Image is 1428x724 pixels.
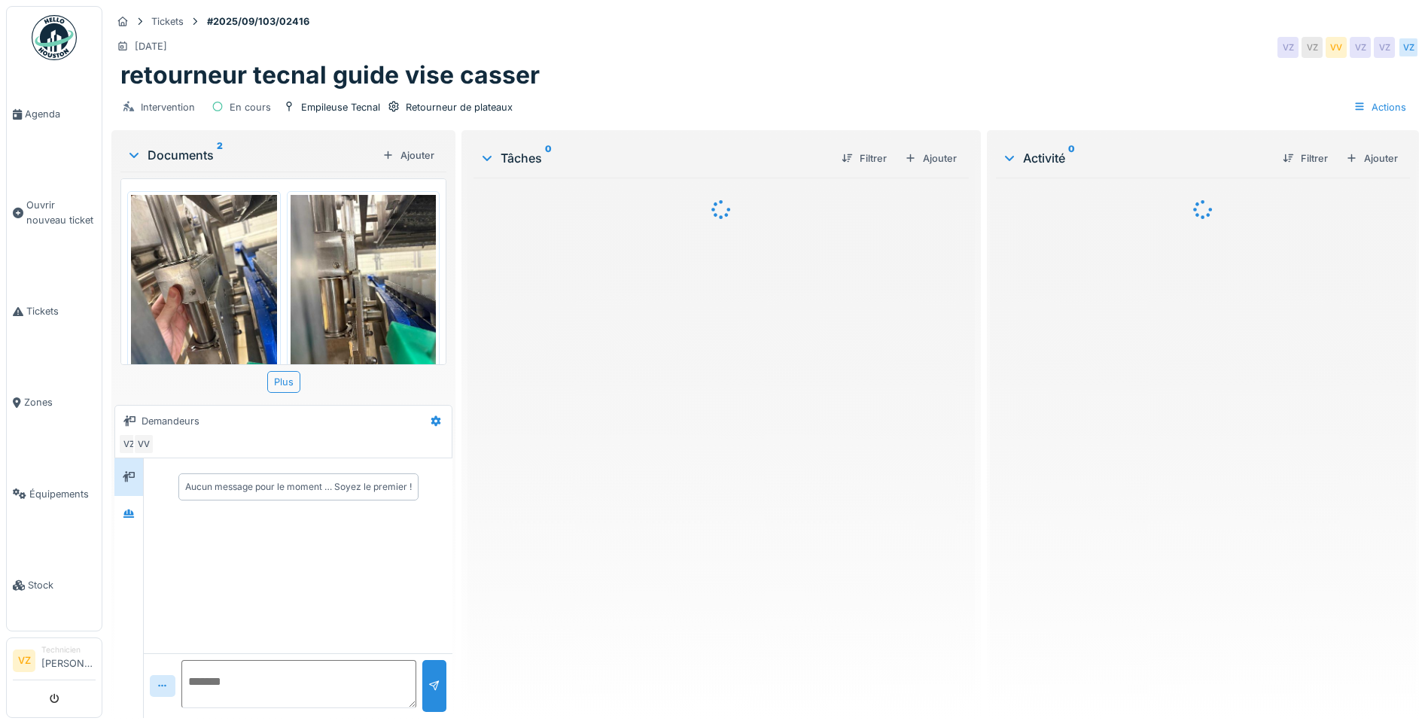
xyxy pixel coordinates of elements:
[230,100,271,114] div: En cours
[545,149,552,167] sup: 0
[24,395,96,409] span: Zones
[185,480,412,494] div: Aucun message pour le moment … Soyez le premier !
[291,195,437,389] img: 2eb9hj3upevw6cv9ud3x87osbum3
[1302,37,1323,58] div: VZ
[118,433,139,455] div: VZ
[28,578,96,592] span: Stock
[41,644,96,677] li: [PERSON_NAME]
[26,198,96,227] span: Ouvrir nouveau ticket
[1068,149,1075,167] sup: 0
[26,304,96,318] span: Tickets
[7,68,102,160] a: Agenda
[899,148,963,169] div: Ajouter
[1277,148,1334,169] div: Filtrer
[13,644,96,680] a: VZ Technicien[PERSON_NAME]
[7,160,102,266] a: Ouvrir nouveau ticket
[1326,37,1347,58] div: VV
[217,146,223,164] sup: 2
[376,145,440,166] div: Ajouter
[1347,96,1413,118] div: Actions
[32,15,77,60] img: Badge_color-CXgf-gQk.svg
[1374,37,1395,58] div: VZ
[836,148,893,169] div: Filtrer
[7,449,102,540] a: Équipements
[29,487,96,501] span: Équipements
[1350,37,1371,58] div: VZ
[1340,148,1404,169] div: Ajouter
[406,100,513,114] div: Retourneur de plateaux
[41,644,96,656] div: Technicien
[1002,149,1271,167] div: Activité
[7,266,102,357] a: Tickets
[301,100,380,114] div: Empileuse Tecnal
[126,146,376,164] div: Documents
[7,357,102,448] a: Zones
[133,433,154,455] div: VV
[135,39,167,53] div: [DATE]
[120,61,540,90] h1: retourneur tecnal guide vise casser
[480,149,830,167] div: Tâches
[141,100,195,114] div: Intervention
[142,414,199,428] div: Demandeurs
[267,371,300,393] div: Plus
[151,14,184,29] div: Tickets
[7,540,102,631] a: Stock
[25,107,96,121] span: Agenda
[1398,37,1419,58] div: VZ
[131,195,277,389] img: rgomrlke6au5wtcuvv7euk5kbxs1
[13,649,35,672] li: VZ
[201,14,315,29] strong: #2025/09/103/02416
[1277,37,1299,58] div: VZ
